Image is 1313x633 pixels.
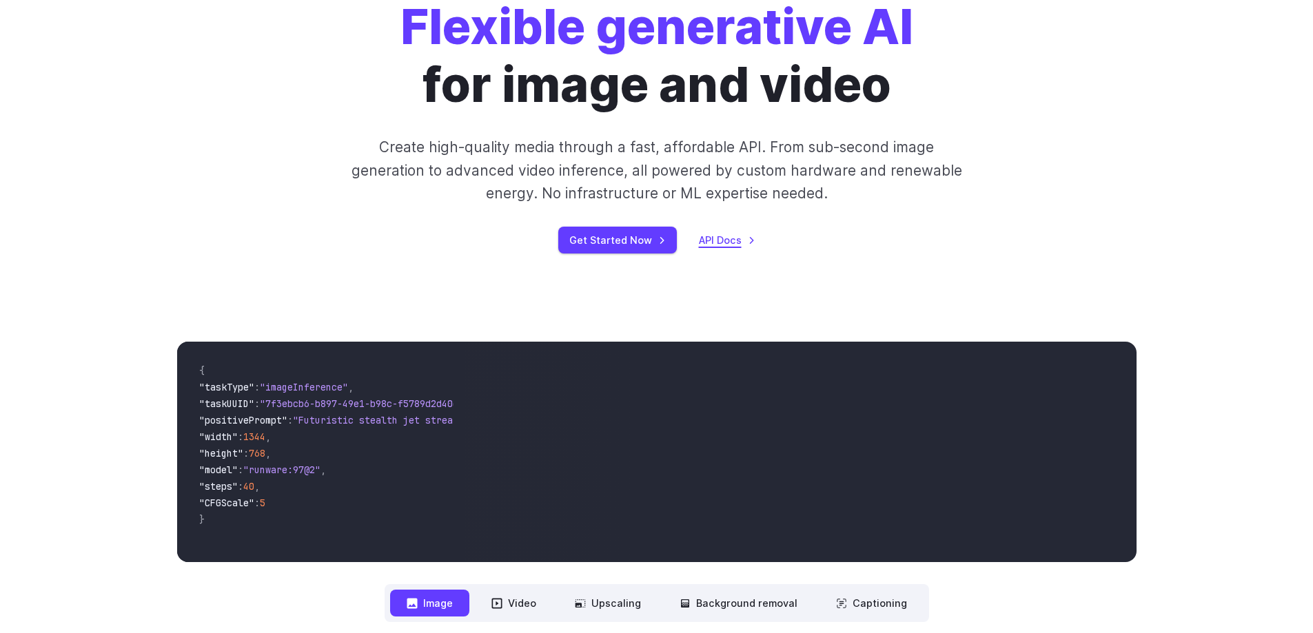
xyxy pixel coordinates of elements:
[199,430,238,443] span: "width"
[287,414,293,426] span: :
[820,590,924,616] button: Captioning
[260,497,265,509] span: 5
[254,480,260,492] span: ,
[390,590,469,616] button: Image
[475,590,553,616] button: Video
[199,464,238,476] span: "model"
[199,447,243,459] span: "height"
[199,497,254,509] span: "CFGScale"
[199,414,287,426] span: "positivePrompt"
[293,414,795,426] span: "Futuristic stealth jet streaking through a neon-lit cityscape with glowing purple exhaust"
[243,480,254,492] span: 40
[265,447,271,459] span: ,
[254,381,260,393] span: :
[254,497,260,509] span: :
[238,464,243,476] span: :
[249,447,265,459] span: 768
[199,397,254,410] span: "taskUUID"
[558,227,677,253] a: Get Started Now
[349,136,964,205] p: Create high-quality media through a fast, affordable API. From sub-second image generation to adv...
[254,397,260,410] span: :
[238,480,243,492] span: :
[558,590,658,616] button: Upscaling
[243,430,265,443] span: 1344
[199,381,254,393] span: "taskType"
[260,397,469,410] span: "7f3ebcb6-b897-49e1-b98c-f5789d2d40d7"
[348,381,354,393] span: ,
[265,430,271,443] span: ,
[260,381,348,393] span: "imageInference"
[199,480,238,492] span: "steps"
[199,364,205,377] span: {
[243,447,249,459] span: :
[320,464,326,476] span: ,
[238,430,243,443] span: :
[699,232,755,248] a: API Docs
[199,513,205,526] span: }
[243,464,320,476] span: "runware:97@2"
[663,590,814,616] button: Background removal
